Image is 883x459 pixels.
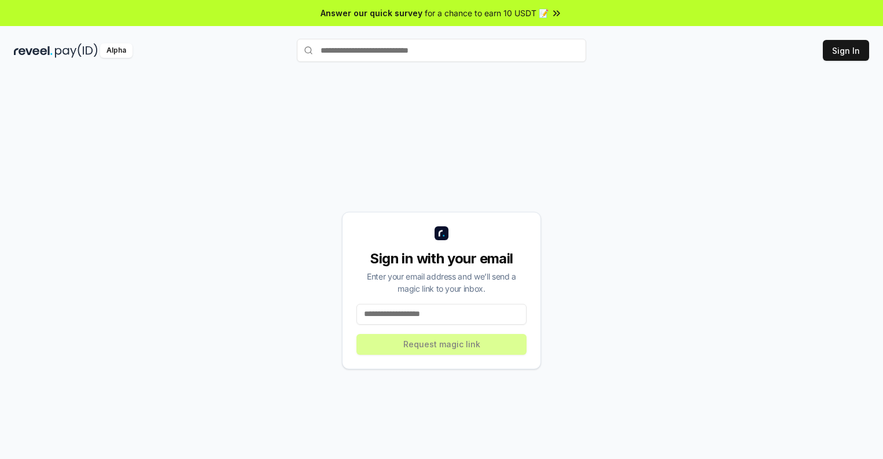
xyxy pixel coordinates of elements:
[55,43,98,58] img: pay_id
[100,43,133,58] div: Alpha
[823,40,869,61] button: Sign In
[425,7,549,19] span: for a chance to earn 10 USDT 📝
[356,270,527,295] div: Enter your email address and we’ll send a magic link to your inbox.
[435,226,448,240] img: logo_small
[14,43,53,58] img: reveel_dark
[321,7,422,19] span: Answer our quick survey
[356,249,527,268] div: Sign in with your email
